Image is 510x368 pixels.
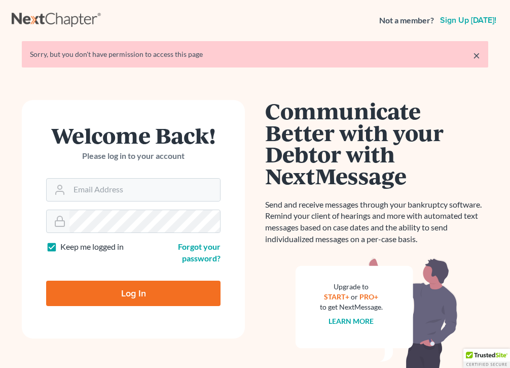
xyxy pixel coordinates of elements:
input: Email Address [69,179,220,201]
a: Learn more [329,317,374,325]
label: Keep me logged in [60,241,124,253]
div: TrustedSite Certified [463,349,510,368]
h1: Welcome Back! [46,124,221,146]
a: Forgot your password? [178,242,221,263]
div: to get NextMessage. [320,302,383,312]
a: PRO+ [360,292,379,301]
p: Send and receive messages through your bankruptcy software. Remind your client of hearings and mo... [265,199,488,245]
a: START+ [324,292,350,301]
span: or [351,292,358,301]
h1: Communicate Better with your Debtor with NextMessage [265,100,488,187]
div: Sorry, but you don't have permission to access this page [30,49,480,59]
a: Sign up [DATE]! [438,16,498,24]
div: Upgrade to [320,282,383,292]
input: Log In [46,281,221,306]
p: Please log in to your account [46,150,221,162]
a: × [473,49,480,61]
strong: Not a member? [379,15,434,26]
